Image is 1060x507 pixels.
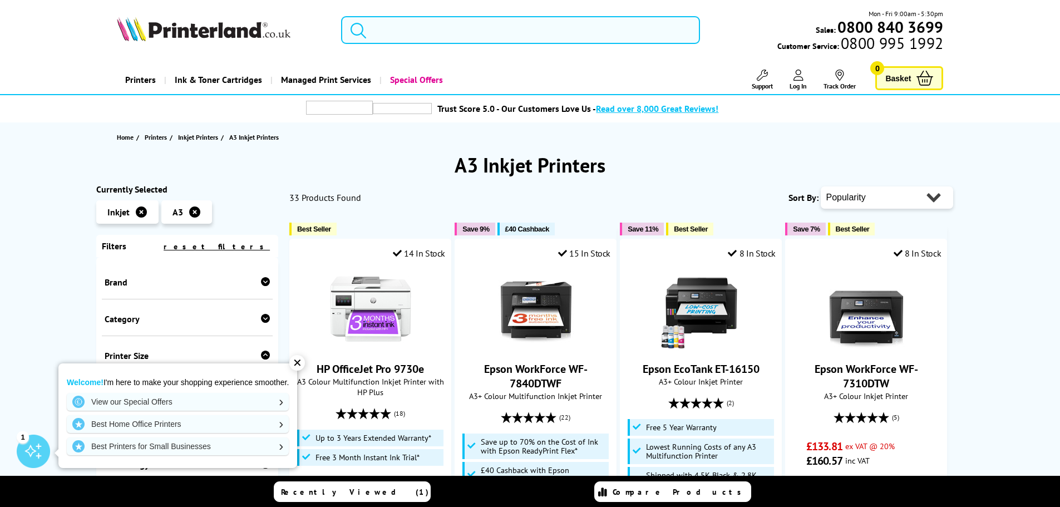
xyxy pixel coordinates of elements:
[117,17,328,43] a: Printerland Logo
[791,391,941,401] span: A3+ Colour Inkjet Printer
[462,225,489,233] span: Save 9%
[790,82,807,90] span: Log In
[105,277,270,288] div: Brand
[117,17,290,41] img: Printerland Logo
[620,223,664,235] button: Save 11%
[96,152,964,178] h1: A3 Inkjet Printers
[839,38,943,48] span: 0800 995 1992
[728,248,776,259] div: 8 In Stock
[289,223,337,235] button: Best Seller
[394,403,405,424] span: (18)
[497,223,555,235] button: £40 Cashback
[484,362,588,391] a: Epson WorkForce WF-7840DTWF
[674,225,708,233] span: Best Seller
[274,481,431,502] a: Recently Viewed (1)
[67,377,289,387] p: I'm here to make your shopping experience smoother.
[870,61,884,75] span: 0
[393,248,445,259] div: 14 In Stock
[785,223,825,235] button: Save 7%
[659,267,743,351] img: Epson EcoTank ET-16150
[869,8,943,19] span: Mon - Fri 9:00am - 5:30pm
[845,455,870,466] span: inc VAT
[289,355,305,371] div: ✕
[105,350,270,361] div: Printer Size
[643,362,760,376] a: Epson EcoTank ET-16150
[875,66,943,90] a: Basket 0
[494,267,578,351] img: Epson WorkForce WF-7840DTWF
[229,133,279,141] span: A3 Inkjet Printers
[806,454,842,468] span: £160.57
[67,437,289,455] a: Best Printers for Small Businesses
[437,103,718,114] a: Trust Score 5.0 - Our Customers Love Us -Read over 8,000 Great Reviews!
[145,131,167,143] span: Printers
[594,481,751,502] a: Compare Products
[270,66,379,94] a: Managed Print Services
[752,82,773,90] span: Support
[164,242,270,252] a: reset filters
[105,313,270,324] div: Category
[295,376,445,397] span: A3 Colour Multifunction Inkjet Printer with HP Plus
[596,103,718,114] span: Read over 8,000 Great Reviews!
[145,131,170,143] a: Printers
[481,466,607,484] span: £40 Cashback with Epson ReadyPrint Flex Subscription
[102,240,126,252] span: Filters
[659,342,743,353] a: Epson EcoTank ET-16150
[816,24,836,35] span: Sales:
[117,66,164,94] a: Printers
[845,441,895,451] span: ex VAT @ 20%
[172,206,183,218] span: A3
[885,71,911,86] span: Basket
[107,206,130,218] span: Inkjet
[646,423,717,432] span: Free 5 Year Warranty
[178,131,221,143] a: Inkjet Printers
[289,192,361,203] span: 33 Products Found
[315,453,420,462] span: Free 3 Month Instant Ink Trial*
[646,442,772,460] span: Lowest Running Costs of any A3 Multifunction Printer
[613,487,747,497] span: Compare Products
[306,101,373,115] img: trustpilot rating
[558,248,610,259] div: 15 In Stock
[494,342,578,353] a: Epson WorkForce WF-7840DTWF
[892,407,899,428] span: (5)
[777,38,943,51] span: Customer Service:
[117,131,136,143] a: Home
[628,225,658,233] span: Save 11%
[824,70,856,90] a: Track Order
[461,391,610,401] span: A3+ Colour Multifunction Inkjet Printer
[894,248,941,259] div: 8 In Stock
[379,66,451,94] a: Special Offers
[828,223,875,235] button: Best Seller
[329,342,412,353] a: HP OfficeJet Pro 9730e
[164,66,270,94] a: Ink & Toner Cartridges
[666,223,713,235] button: Best Seller
[67,415,289,433] a: Best Home Office Printers
[825,342,908,353] a: Epson WorkForce WF-7310DTW
[297,225,331,233] span: Best Seller
[505,225,549,233] span: £40 Cashback
[317,362,424,376] a: HP OfficeJet Pro 9730e
[790,70,807,90] a: Log In
[727,392,734,414] span: (2)
[646,471,772,489] span: Shipped with 4.5K Black & 2.8K CMY Inks*
[67,393,289,411] a: View our Special Offers
[175,66,262,94] span: Ink & Toner Cartridges
[329,267,412,351] img: HP OfficeJet Pro 9730e
[836,225,870,233] span: Best Seller
[17,431,29,443] div: 1
[281,487,429,497] span: Recently Viewed (1)
[752,70,773,90] a: Support
[815,362,918,391] a: Epson WorkForce WF-7310DTW
[788,192,819,203] span: Sort By:
[373,103,432,114] img: trustpilot rating
[836,22,943,32] a: 0800 840 3699
[455,223,495,235] button: Save 9%
[178,131,218,143] span: Inkjet Printers
[837,17,943,37] b: 0800 840 3699
[559,407,570,428] span: (22)
[793,225,820,233] span: Save 7%
[481,437,607,455] span: Save up to 70% on the Cost of Ink with Epson ReadyPrint Flex*
[825,267,908,351] img: Epson WorkForce WF-7310DTW
[806,439,842,454] span: £133.81
[96,184,279,195] div: Currently Selected
[626,376,776,387] span: A3+ Colour Inkjet Printer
